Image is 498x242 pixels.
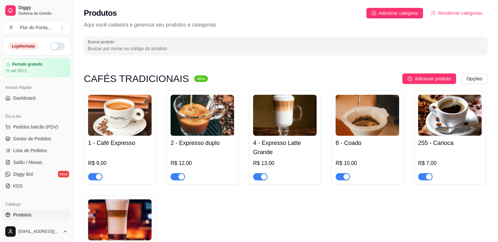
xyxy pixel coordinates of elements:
[372,11,376,15] span: plus-circle
[431,11,435,15] span: ordered-list
[84,75,189,83] h3: CAFÉS TRADICIONAIS
[8,24,15,31] span: F
[253,159,317,167] div: R$ 13,00
[366,8,423,18] button: Adicionar categoria
[408,76,412,81] span: plus-circle
[3,3,70,18] a: DiggySistema de Gestão
[88,95,152,136] img: product-image
[18,5,68,11] span: Diggy
[3,58,70,77] a: Período gratuitoaté 05/11
[13,183,23,189] span: KDS
[3,82,70,93] div: Acesso Rápido
[88,199,152,240] img: product-image
[379,10,418,17] span: Adicionar categoria
[50,42,65,50] button: Alterar Status
[415,75,451,82] span: Adicionar produto
[418,138,482,148] h4: 255 - Carioca
[426,8,488,18] button: Reodernar categorias
[88,45,484,52] input: Buscar produto
[3,145,70,156] a: Lista de Pedidos
[3,21,70,34] button: Select a team
[18,229,60,234] span: [EMAIL_ADDRESS][DOMAIN_NAME]
[20,24,51,31] div: Flor do Ponta ...
[3,224,70,239] button: [EMAIL_ADDRESS][DOMAIN_NAME]
[12,62,43,67] article: Período gratuito
[84,8,117,18] h2: Produtos
[3,210,70,220] a: Produtos
[336,138,399,148] h4: 8 - Coado
[467,75,482,82] span: Opções
[253,95,317,136] img: product-image
[3,199,70,210] div: Catálogo
[8,43,38,50] div: Loja fechada
[13,212,31,218] span: Produtos
[88,39,117,45] label: Buscar produto
[418,159,482,167] div: R$ 7,00
[171,159,234,167] div: R$ 12,00
[88,159,152,167] div: R$ 9,00
[3,93,70,103] a: Dashboard
[336,159,399,167] div: R$ 10,00
[402,73,456,84] button: Adicionar produto
[336,95,399,136] img: product-image
[438,10,482,17] span: Reodernar categorias
[3,133,70,144] a: Gestor de Pedidos
[461,73,488,84] button: Opções
[3,122,70,132] button: Pedidos balcão (PDV)
[171,138,234,148] h4: 2 - Expresso duplo
[13,147,47,154] span: Lista de Pedidos
[3,169,70,179] a: Diggy Botnovo
[418,95,482,136] img: product-image
[84,21,488,29] p: Aqui você cadastra e gerencia seu produtos e categorias
[3,111,70,122] div: Dia a dia
[253,138,317,157] h4: 4 - Expresso Latte Grande
[171,95,234,136] img: product-image
[88,138,152,148] h4: 1 - Café Expresso
[194,75,208,82] sup: ativa
[3,157,70,168] a: Salão / Mesas
[11,68,27,73] article: até 05/11
[13,124,58,130] span: Pedidos balcão (PDV)
[13,95,36,101] span: Dashboard
[13,171,33,177] span: Diggy Bot
[13,135,51,142] span: Gestor de Pedidos
[3,181,70,191] a: KDS
[18,11,68,16] span: Sistema de Gestão
[13,159,42,166] span: Salão / Mesas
